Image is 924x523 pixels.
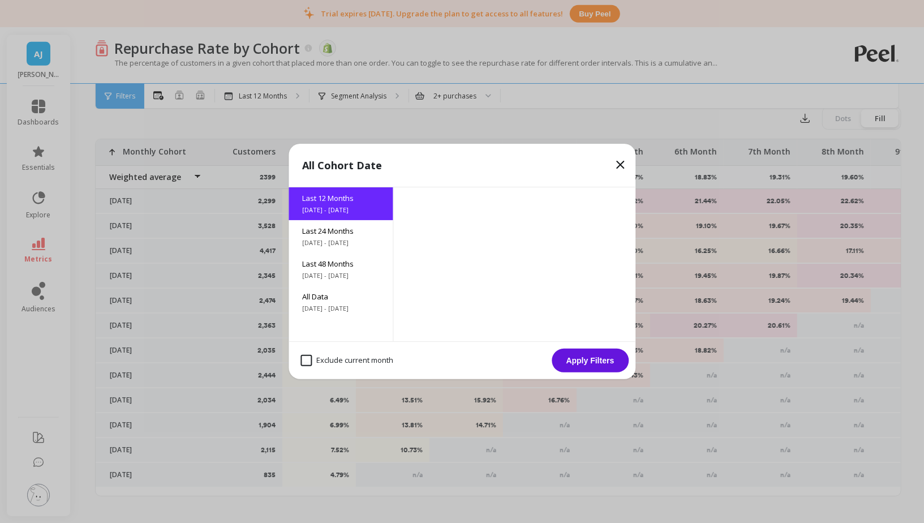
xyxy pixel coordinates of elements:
[302,259,379,269] span: Last 48 Months
[552,349,629,372] button: Apply Filters
[302,291,379,302] span: All Data
[302,226,379,236] span: Last 24 Months
[302,271,379,280] span: [DATE] - [DATE]
[302,157,382,173] p: All Cohort Date
[302,304,379,313] span: [DATE] - [DATE]
[302,238,379,247] span: [DATE] - [DATE]
[302,193,379,203] span: Last 12 Months
[300,355,393,366] span: Exclude current month
[302,205,379,215] span: [DATE] - [DATE]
